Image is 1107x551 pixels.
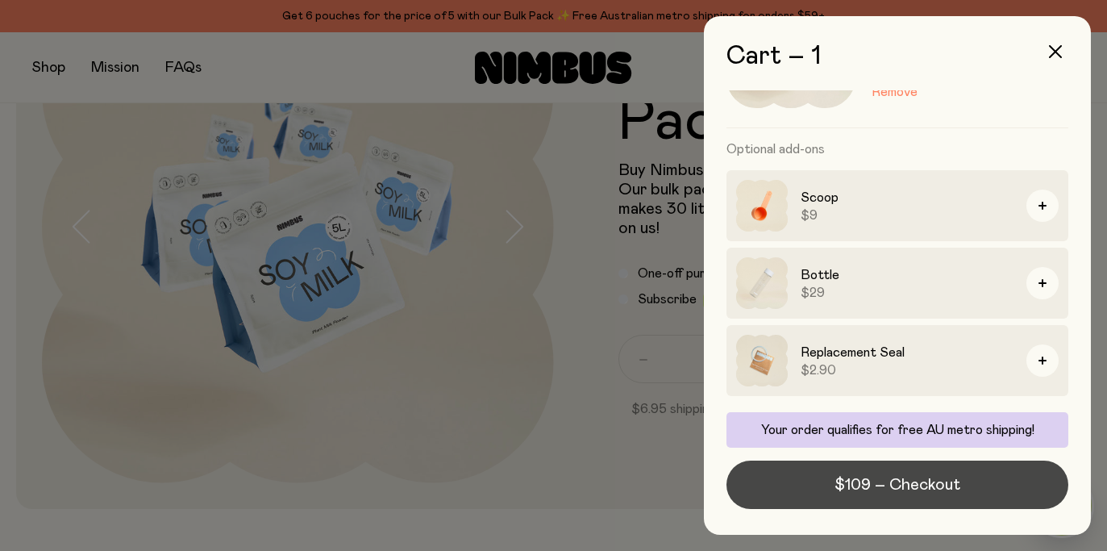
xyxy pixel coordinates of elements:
h3: Scoop [801,188,1013,207]
h2: Cart – 1 [726,42,1068,71]
h3: Bottle [801,265,1013,285]
span: $109 – Checkout [834,474,960,496]
span: $29 [801,285,1013,301]
h3: Optional add-ons [726,128,1068,170]
span: $9 [801,207,1013,223]
button: Remove [872,82,918,102]
p: Your order qualifies for free AU metro shipping! [736,422,1059,438]
span: $2.90 [801,362,1013,378]
h3: Replacement Seal [801,343,1013,362]
button: $109 – Checkout [726,461,1068,509]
